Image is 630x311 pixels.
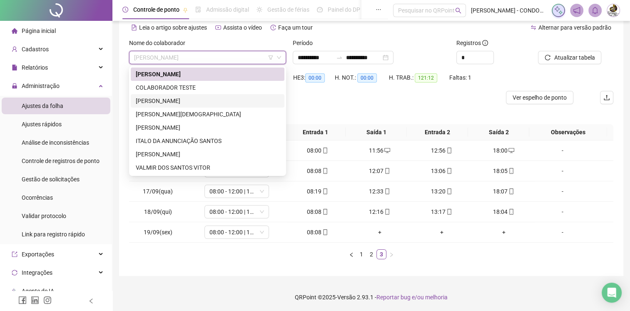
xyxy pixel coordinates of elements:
[290,228,345,237] div: 08:08
[131,134,284,148] div: ITALO DA ANUNCIAÇÃO SANTOS
[446,188,452,194] span: mobile
[508,148,514,153] span: desktop
[482,40,488,46] span: info-circle
[446,148,452,153] span: mobile
[352,228,407,237] div: +
[43,296,52,304] span: instagram
[603,94,610,101] span: upload
[22,46,49,53] span: Cadastros
[22,288,54,294] span: Agente de IA
[22,269,52,276] span: Integrações
[352,166,407,176] div: 12:07
[321,209,328,215] span: mobile
[18,296,27,304] span: facebook
[356,249,366,259] li: 1
[259,209,264,214] span: down
[209,226,264,238] span: 08:00 - 12:00 | 13:00 - 18:00
[278,24,313,31] span: Faça um tour
[383,209,390,215] span: mobile
[122,7,128,13] span: clock-circle
[476,207,531,216] div: 18:04
[389,252,394,257] span: right
[337,294,356,301] span: Versão
[533,128,604,137] span: Observações
[133,6,179,13] span: Controle de ponto
[131,148,284,161] div: RODRIGO SOUZA DOS SANTOS
[259,230,264,235] span: down
[415,73,437,83] span: 121:12
[529,124,607,140] th: Observações
[139,24,207,31] span: Leia o artigo sobre ajustes
[545,55,550,60] span: reload
[129,38,191,48] label: Nome do colaborador
[131,121,284,134] div: FRANCISCO DA CONCEIÇÃO
[346,249,356,259] li: Página anterior
[476,228,531,237] div: +
[267,6,309,13] span: Gestão de férias
[293,38,318,48] label: Período
[456,38,488,48] span: Registros
[530,25,536,30] span: swap
[270,25,276,30] span: history
[414,187,469,196] div: 13:20
[22,28,56,34] span: Página inicial
[455,8,461,14] span: search
[136,110,279,119] div: [PERSON_NAME][DEMOGRAPHIC_DATA]
[346,124,407,140] th: Saída 1
[290,146,345,155] div: 08:00
[538,228,587,237] div: -
[209,206,264,218] span: 08:00 - 12:00 | 13:00 - 18:00
[602,283,622,303] div: Open Intercom Messenger
[12,251,17,257] span: export
[376,294,448,301] span: Reportar bug e/ou melhoria
[22,231,85,238] span: Link para registro rápido
[336,54,343,61] span: to
[508,209,514,215] span: mobile
[349,252,354,257] span: left
[554,6,563,15] img: sparkle-icon.fc2bf0ac1784a2077858766a79e2daf3.svg
[12,270,17,276] span: sync
[22,83,60,89] span: Administração
[554,53,595,62] span: Atualizar tabela
[321,168,328,174] span: mobile
[476,166,531,176] div: 18:05
[538,51,601,64] button: Atualizar tabela
[538,187,587,196] div: -
[136,70,279,79] div: [PERSON_NAME]
[513,93,567,102] span: Ver espelho de ponto
[508,168,514,174] span: mobile
[290,187,345,196] div: 08:19
[538,207,587,216] div: -
[414,146,469,155] div: 12:56
[352,187,407,196] div: 12:33
[12,83,17,89] span: lock
[352,207,407,216] div: 12:16
[414,166,469,176] div: 13:06
[136,150,279,159] div: [PERSON_NAME]
[136,123,279,132] div: [PERSON_NAME]
[367,250,376,259] a: 2
[389,73,449,83] div: H. TRAB.:
[22,64,48,71] span: Relatórios
[206,6,249,13] span: Admissão digital
[290,207,345,216] div: 08:08
[131,94,284,108] div: EDJANEO PIRES DOS SANTOS
[12,46,17,52] span: user-add
[357,250,366,259] a: 1
[144,229,172,236] span: 19/09(sex)
[22,158,100,164] span: Controle de registros de ponto
[22,103,63,109] span: Ajustes da folha
[136,83,279,92] div: COLABORADOR TESTE
[131,108,284,121] div: EMIDIO BISPO DA SILVA
[223,24,262,31] span: Assista o vídeo
[131,81,284,94] div: COLABORADOR TESTE
[335,73,389,83] div: H. NOT.:
[293,73,335,83] div: HE 3:
[607,4,620,17] img: 90818
[285,124,346,140] th: Entrada 1
[22,194,53,201] span: Ocorrências
[22,213,66,219] span: Validar protocolo
[256,7,262,13] span: sun
[12,28,17,34] span: home
[31,296,39,304] span: linkedin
